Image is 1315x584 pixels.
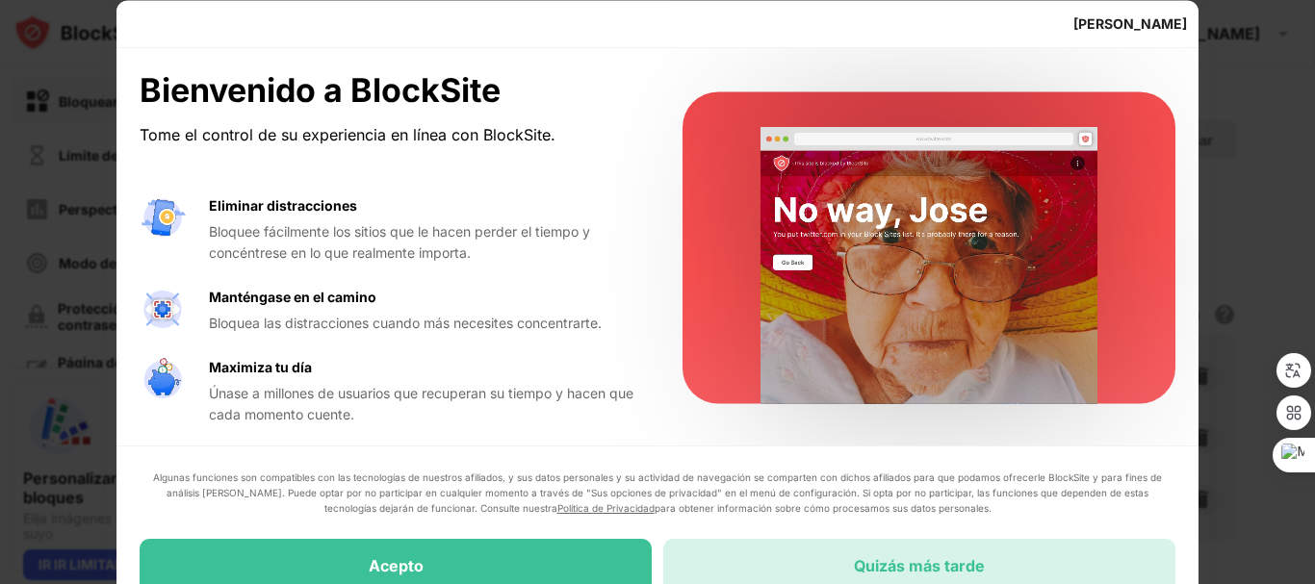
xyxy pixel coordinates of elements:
[655,502,992,514] font: para obtener información sobre cómo procesamos sus datos personales.
[209,359,312,375] font: Maximiza tu día
[140,125,555,144] font: Tome el control de su experiencia en línea con BlockSite.
[209,222,590,260] font: Bloquee fácilmente los sitios que le hacen perder el tiempo y concéntrese en lo que realmente imp...
[209,384,633,421] font: Únase a millones de usuarios que recuperan su tiempo y hacen que cada momento cuente.
[209,197,357,214] font: Eliminar distracciones
[153,471,1162,514] font: Algunas funciones son compatibles con las tecnologías de nuestros afiliados, y sus datos personal...
[1073,14,1187,31] font: [PERSON_NAME]
[369,556,424,575] font: Acepto
[140,195,186,241] img: value-avoid-distractions.svg
[854,556,985,575] font: Quizás más tarde
[209,289,376,305] font: Manténgase en el camino
[209,314,602,330] font: Bloquea las distracciones cuando más necesites concentrarte.
[140,287,186,333] img: value-focus.svg
[140,69,501,109] font: Bienvenido a BlockSite
[140,357,186,403] img: value-safe-time.svg
[557,502,655,514] a: Política de Privacidad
